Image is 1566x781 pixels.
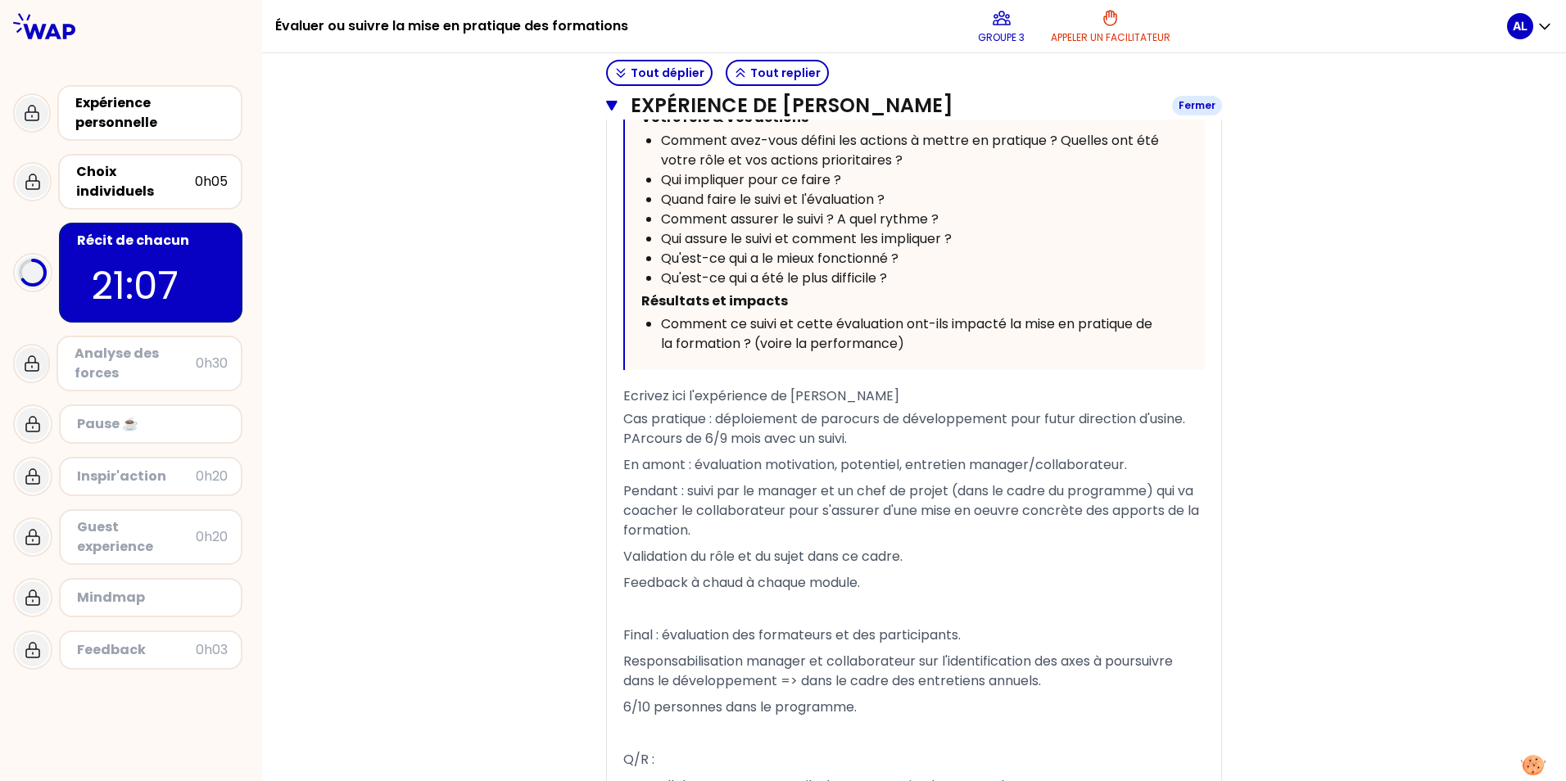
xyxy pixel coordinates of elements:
[631,93,1159,119] h3: Expérience de [PERSON_NAME]
[77,231,228,251] div: Récit de chacun
[1172,96,1222,115] div: Fermer
[971,2,1031,51] button: Groupe 3
[661,210,939,228] span: Comment assurer le suivi ? A quel rythme ?
[92,257,210,314] p: 21:07
[77,640,196,660] div: Feedback
[623,750,654,769] span: Q/R :
[76,162,195,201] div: Choix individuels
[661,269,887,287] span: Qu'est-ce qui a été le plus difficile ?
[196,527,228,547] div: 0h20
[623,455,1127,474] span: En amont : évaluation motivation, potentiel, entretien manager/collaborateur.
[77,467,196,486] div: Inspir'action
[641,291,788,310] span: Résultats et impacts
[196,467,228,486] div: 0h20
[195,172,228,192] div: 0h05
[661,131,1162,169] span: Comment avez-vous défini les actions à mettre en pratique ? Quelles ont été votre rôle et vos act...
[75,93,228,133] div: Expérience personnelle
[196,640,228,660] div: 0h03
[1513,18,1528,34] p: AL
[978,31,1025,44] p: Groupe 3
[661,170,841,189] span: Qui impliquer pour ce faire ?
[77,588,228,607] div: Mindmap
[196,354,228,373] div: 0h30
[77,414,228,434] div: Pause ☕️
[623,573,860,592] span: Feedback à chaud à chaque module.
[75,344,196,383] div: Analyse des forces
[623,481,1202,539] span: Pendant : suivi par le manager et un chef de projet (dans le cadre du programme) qui va coacher l...
[623,409,1188,448] span: Cas pratique : déploiement de parocurs de développement pour futur direction d'usine. PArcours de...
[661,249,898,268] span: Qu'est-ce qui a le mieux fonctionné ?
[661,229,952,248] span: Qui assure le suivi et comment les impliquer ?
[1507,13,1553,39] button: AL
[77,517,196,557] div: Guest experience
[623,625,961,644] span: Final : évaluation des formateurs et des participants.
[661,314,1156,353] span: Comment ce suivi et cette évaluation ont-ils impacté la mise en pratique de la formation ? (voire...
[1051,31,1170,44] p: Appeler un facilitateur
[623,652,1176,690] span: Responsabilisation manager et collaborateur sur l'identification des axes à poursuivre dans le dé...
[606,60,713,86] button: Tout déplier
[726,60,829,86] button: Tout replier
[623,547,903,566] span: Validation du rôle et du sujet dans ce cadre.
[623,697,857,716] span: 6/10 personnes dans le programme.
[623,386,899,405] span: Ecrivez ici l'expérience de [PERSON_NAME]
[661,190,885,209] span: Quand faire le suivi et l'évaluation ?
[1044,2,1177,51] button: Appeler un facilitateur
[606,93,1222,119] button: Expérience de [PERSON_NAME]Fermer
